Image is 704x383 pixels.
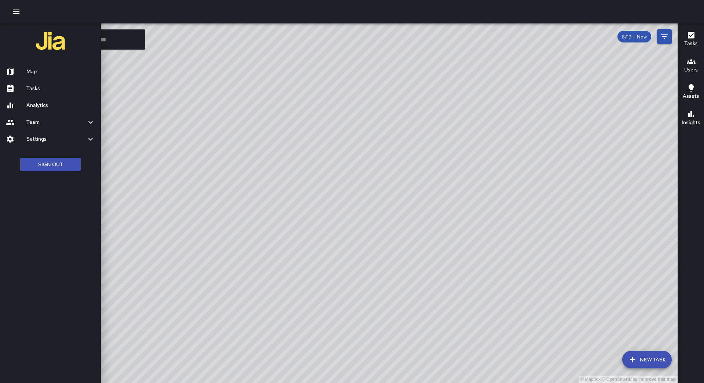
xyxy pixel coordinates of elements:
h6: Assets [683,92,699,100]
h6: Settings [26,135,86,143]
h6: Tasks [684,40,698,48]
button: New Task [622,351,672,368]
h6: Users [684,66,698,74]
h6: Analytics [26,101,95,109]
img: jia-logo [36,26,65,56]
h6: Insights [682,119,700,127]
h6: Tasks [26,85,95,93]
button: Sign Out [20,158,81,171]
h6: Team [26,118,86,126]
h6: Map [26,68,95,76]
